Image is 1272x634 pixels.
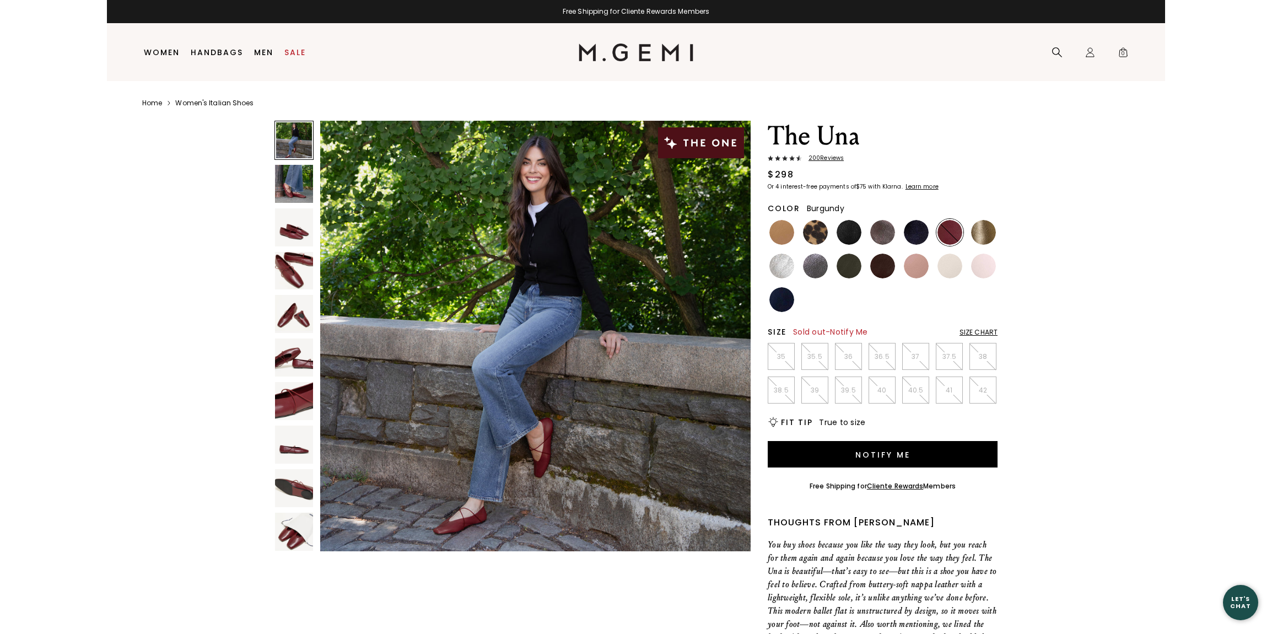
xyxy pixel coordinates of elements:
[769,254,794,278] img: Silver
[819,417,865,428] span: True to size
[768,441,998,468] button: Notify Me
[275,295,313,333] img: The Una
[781,418,812,427] h2: Fit Tip
[275,469,313,507] img: The Una
[837,254,861,278] img: Military
[142,99,162,108] a: Home
[275,513,313,551] img: The Una
[793,326,868,337] span: Sold out - Notify Me
[1223,595,1258,609] div: Let's Chat
[802,386,828,395] p: 39
[768,386,794,395] p: 38.5
[870,220,895,245] img: Cocoa
[275,426,313,464] img: The Una
[254,48,273,57] a: Men
[836,352,861,361] p: 36
[870,254,895,278] img: Chocolate
[836,386,861,395] p: 39.5
[937,254,962,278] img: Ecru
[769,220,794,245] img: Light Tan
[869,352,895,361] p: 36.5
[769,287,794,312] img: Navy
[802,155,844,162] span: 200 Review s
[971,220,996,245] img: Gold
[768,352,794,361] p: 35
[275,382,313,420] img: The Una
[768,121,998,152] h1: The Una
[1118,49,1129,60] span: 0
[803,254,828,278] img: Gunmetal
[810,482,956,491] div: Free Shipping for Members
[970,386,996,395] p: 42
[803,220,828,245] img: Leopard Print
[579,44,694,61] img: M.Gemi
[936,352,962,361] p: 37.5
[904,254,929,278] img: Antique Rose
[971,254,996,278] img: Ballerina Pink
[906,182,939,191] klarna-placement-style-cta: Learn more
[904,220,929,245] img: Midnight Blue
[275,339,313,377] img: The Una
[768,204,800,213] h2: Color
[869,386,895,395] p: 40
[903,352,929,361] p: 37
[904,184,939,190] a: Learn more
[768,155,998,164] a: 200Reviews
[867,481,924,491] a: Cliente Rewards
[320,121,751,551] img: The Una
[807,203,844,214] span: Burgundy
[937,220,962,245] img: Burgundy
[175,99,254,108] a: Women's Italian Shoes
[768,182,856,191] klarna-placement-style-body: Or 4 interest-free payments of
[275,165,313,203] img: The Una
[144,48,180,57] a: Women
[936,386,962,395] p: 41
[284,48,306,57] a: Sale
[960,328,998,337] div: Size Chart
[768,327,786,336] h2: Size
[191,48,243,57] a: Handbags
[768,516,998,529] div: Thoughts from [PERSON_NAME]
[275,252,313,290] img: The Una
[768,168,794,181] div: $298
[856,182,866,191] klarna-placement-style-amount: $75
[275,208,313,246] img: The Una
[107,7,1165,16] div: Free Shipping for Cliente Rewards Members
[837,220,861,245] img: Black
[868,182,904,191] klarna-placement-style-body: with Klarna
[970,352,996,361] p: 38
[903,386,929,395] p: 40.5
[802,352,828,361] p: 35.5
